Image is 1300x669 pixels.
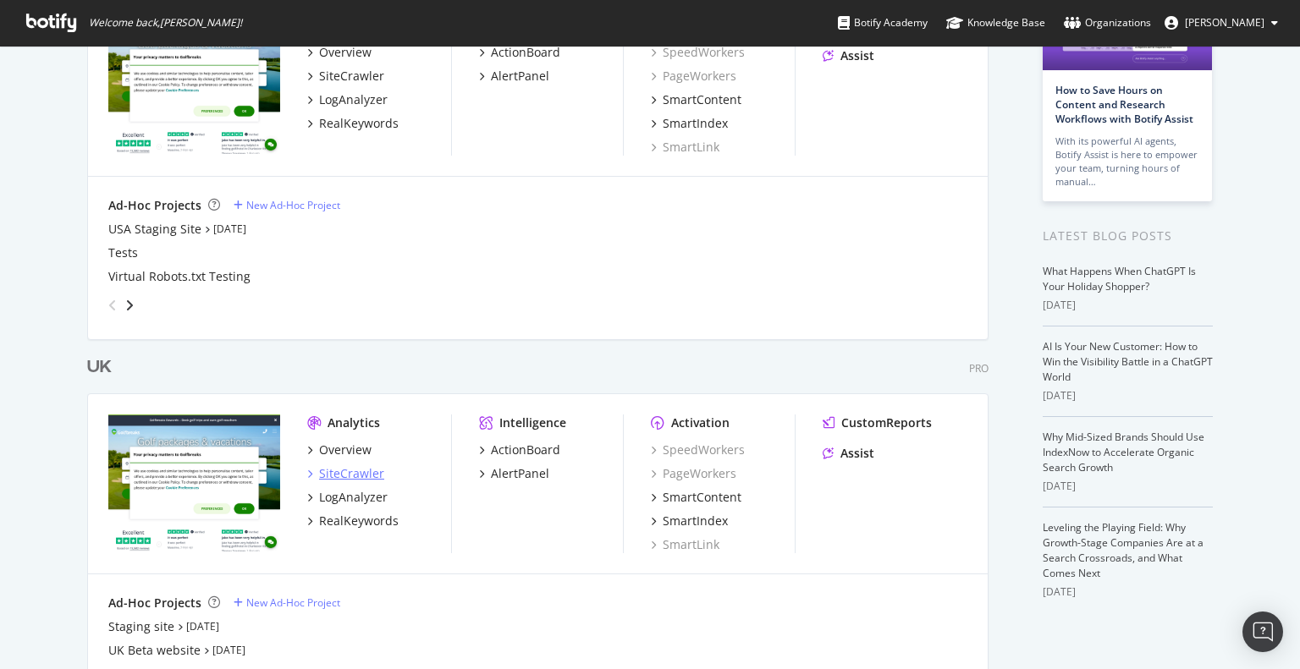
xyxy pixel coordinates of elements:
[1043,388,1213,403] div: [DATE]
[1043,430,1204,474] a: Why Mid-Sized Brands Should Use IndexNow to Accelerate Organic Search Growth
[234,595,340,610] a: New Ad-Hoc Project
[213,222,246,236] a: [DATE]
[319,91,388,108] div: LogAnalyzer
[823,445,874,462] a: Assist
[89,16,242,30] span: Welcome back, [PERSON_NAME] !
[651,91,741,108] a: SmartContent
[1185,15,1264,30] span: Sara Kennedy
[1064,14,1151,31] div: Organizations
[212,643,245,657] a: [DATE]
[319,441,372,458] div: Overview
[651,115,728,132] a: SmartIndex
[108,414,280,551] img: www.golfbreaks.com/en-gb/
[1043,264,1196,293] a: What Happens When ChatGPT Is Your Holiday Shopper?
[87,355,118,380] a: UK
[841,414,932,431] div: CustomReports
[651,536,719,553] a: SmartLink
[1043,479,1213,494] div: [DATE]
[840,47,874,64] div: Assist
[307,91,388,108] a: LogAnalyzer
[651,44,745,61] a: SpeedWorkers
[1043,584,1213,600] div: [DATE]
[1043,298,1213,313] div: [DATE]
[307,115,399,132] a: RealKeywords
[651,68,736,85] a: PageWorkers
[969,361,989,376] div: Pro
[319,115,399,132] div: RealKeywords
[1043,520,1204,580] a: Leveling the Playing Field: Why Growth-Stage Companies Are at a Search Crossroads, and What Comes...
[491,441,560,458] div: ActionBoard
[479,441,560,458] a: ActionBoard
[651,489,741,506] a: SmartContent
[663,91,741,108] div: SmartContent
[186,619,219,633] a: [DATE]
[246,198,340,212] div: New Ad-Hoc Project
[87,355,112,380] div: UK
[108,17,280,154] img: www.golfbreaks.com/en-us/
[491,68,549,85] div: AlertPanel
[328,414,380,431] div: Analytics
[840,445,874,462] div: Assist
[663,489,741,506] div: SmartContent
[479,68,549,85] a: AlertPanel
[663,115,728,132] div: SmartIndex
[671,414,730,431] div: Activation
[319,465,384,482] div: SiteCrawler
[307,44,372,61] a: Overview
[108,642,201,659] a: UK Beta website
[1043,339,1213,384] a: AI Is Your New Customer: How to Win the Visibility Battle in a ChatGPT World
[651,513,728,529] a: SmartIndex
[102,292,124,319] div: angle-left
[1242,611,1283,652] div: Open Intercom Messenger
[491,465,549,482] div: AlertPanel
[663,513,728,529] div: SmartIndex
[319,68,384,85] div: SiteCrawler
[838,14,928,31] div: Botify Academy
[319,489,388,506] div: LogAnalyzer
[307,465,384,482] a: SiteCrawler
[234,198,340,212] a: New Ad-Hoc Project
[319,44,372,61] div: Overview
[823,414,932,431] a: CustomReports
[108,595,201,611] div: Ad-Hoc Projects
[1055,83,1193,126] a: How to Save Hours on Content and Research Workflows with Botify Assist
[108,197,201,214] div: Ad-Hoc Projects
[1055,134,1199,189] div: With its powerful AI agents, Botify Assist is here to empower your team, turning hours of manual…
[108,618,174,635] a: Staging site
[499,414,566,431] div: Intelligence
[108,221,201,238] a: USA Staging Site
[319,513,399,529] div: RealKeywords
[1151,9,1292,36] button: [PERSON_NAME]
[651,465,736,482] a: PageWorkers
[1043,227,1213,245] div: Latest Blog Posts
[491,44,560,61] div: ActionBoard
[479,465,549,482] a: AlertPanel
[246,595,340,610] div: New Ad-Hoc Project
[946,14,1045,31] div: Knowledge Base
[108,268,251,285] a: Virtual Robots.txt Testing
[307,68,384,85] a: SiteCrawler
[307,513,399,529] a: RealKeywords
[307,441,372,458] a: Overview
[307,489,388,506] a: LogAnalyzer
[651,441,745,458] a: SpeedWorkers
[823,47,874,64] a: Assist
[479,44,560,61] a: ActionBoard
[108,244,138,261] a: Tests
[651,139,719,156] a: SmartLink
[124,297,135,314] div: angle-right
